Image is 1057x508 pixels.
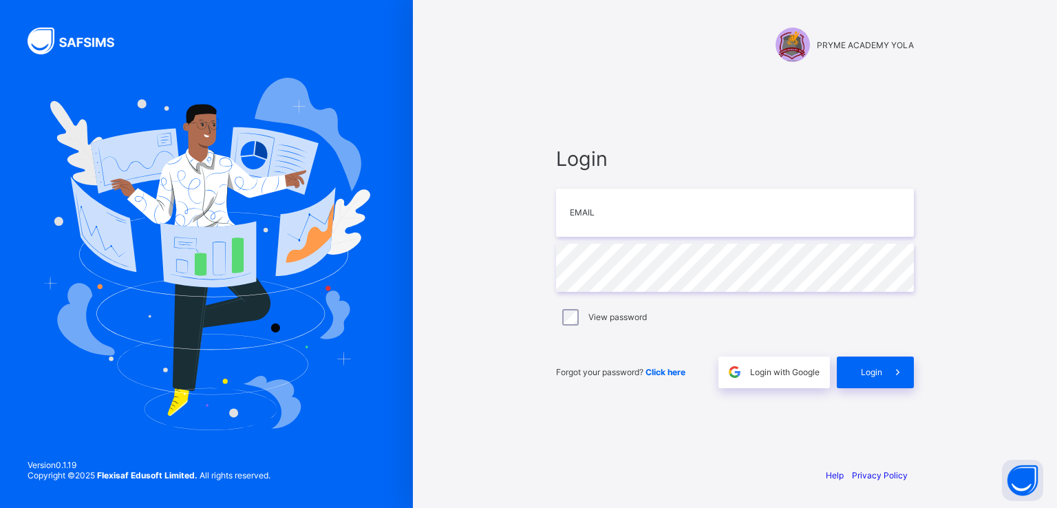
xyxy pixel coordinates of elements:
[645,367,685,377] a: Click here
[28,460,270,470] span: Version 0.1.19
[28,28,131,54] img: SAFSIMS Logo
[826,470,844,480] a: Help
[852,470,908,480] a: Privacy Policy
[556,147,914,171] span: Login
[817,40,914,50] span: PRYME ACADEMY YOLA
[861,367,882,377] span: Login
[588,312,647,322] label: View password
[750,367,820,377] span: Login with Google
[556,367,685,377] span: Forgot your password?
[28,470,270,480] span: Copyright © 2025 All rights reserved.
[727,364,743,380] img: google.396cfc9801f0270233282035f929180a.svg
[97,470,197,480] strong: Flexisaf Edusoft Limited.
[1002,460,1043,501] button: Open asap
[43,78,370,430] img: Hero Image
